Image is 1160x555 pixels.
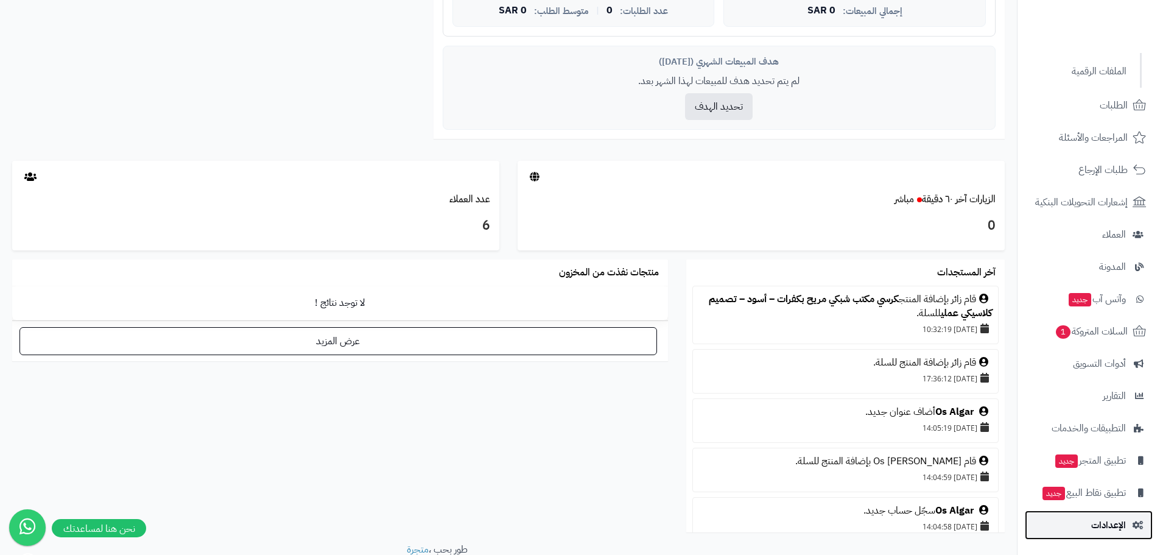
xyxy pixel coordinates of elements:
p: لم يتم تحديد هدف للمبيعات لهذا الشهر بعد. [452,74,986,88]
a: تطبيق المتجرجديد [1025,446,1153,475]
a: الملفات الرقمية [1025,58,1133,85]
span: الطلبات [1100,97,1128,114]
a: عدد العملاء [449,192,490,207]
a: الإعدادات [1025,511,1153,540]
span: متوسط الطلب: [534,6,589,16]
a: السلات المتروكة1 [1025,317,1153,346]
a: Os Algar [935,405,974,419]
span: الإعدادات [1091,517,1126,534]
span: وآتس آب [1067,291,1126,308]
span: 0 SAR [807,5,835,16]
h3: 0 [527,216,996,236]
a: إشعارات التحويلات البنكية [1025,188,1153,217]
span: التقارير [1103,387,1126,405]
span: طلبات الإرجاع [1078,161,1128,179]
span: إجمالي المبيعات: [843,6,902,16]
div: قام زائر بإضافة المنتج للسلة. [699,292,992,320]
a: كرسي مكتب شبكي مريح بكفرات – أسود – تصميم كلاسيكي عملي [709,292,992,320]
span: جديد [1042,487,1065,500]
h3: 6 [21,216,490,236]
span: المراجعات والأسئلة [1059,129,1128,146]
img: logo-2.png [1077,9,1148,35]
span: السلات المتروكة [1055,323,1128,340]
span: تطبيق المتجر [1054,452,1126,469]
span: المدونة [1099,258,1126,275]
span: 0 [606,5,613,16]
div: سجّل حساب جديد. [699,504,992,518]
button: تحديد الهدف [685,93,753,120]
a: التقارير [1025,381,1153,411]
div: [DATE] 14:05:19 [699,419,992,436]
h3: آخر المستجدات [937,267,996,278]
div: [DATE] 14:04:59 [699,468,992,486]
span: عدد الطلبات: [620,6,668,16]
div: [DATE] 14:04:58 [699,518,992,535]
a: التطبيقات والخدمات [1025,414,1153,443]
a: أدوات التسويق [1025,349,1153,378]
div: [DATE] 17:36:12 [699,370,992,387]
span: 1 [1056,325,1070,339]
span: جديد [1055,454,1078,468]
span: 0 SAR [499,5,527,16]
div: قام زائر بإضافة المنتج للسلة. [699,356,992,370]
div: [DATE] 10:32:19 [699,320,992,338]
span: | [596,6,599,15]
h3: منتجات نفذت من المخزون [559,267,659,278]
a: المدونة [1025,252,1153,281]
a: الطلبات [1025,91,1153,120]
a: المراجعات والأسئلة [1025,123,1153,152]
a: وآتس آبجديد [1025,285,1153,314]
a: العملاء [1025,220,1153,249]
span: إشعارات التحويلات البنكية [1035,194,1128,211]
a: طلبات الإرجاع [1025,155,1153,185]
span: جديد [1069,293,1091,306]
span: تطبيق نقاط البيع [1041,484,1126,501]
span: التطبيقات والخدمات [1052,420,1126,437]
span: العملاء [1102,226,1126,243]
td: لا توجد نتائج ! [12,286,668,320]
small: مباشر [895,192,914,207]
span: أدوات التسويق [1073,355,1126,372]
a: عرض المزيد [19,327,657,355]
div: قام Os [PERSON_NAME] بإضافة المنتج للسلة. [699,454,992,468]
div: هدف المبيعات الشهري ([DATE]) [452,55,986,68]
a: الزيارات آخر ٦٠ دقيقةمباشر [895,192,996,207]
a: تطبيق نقاط البيعجديد [1025,478,1153,507]
a: Os Algar [935,503,974,518]
div: أضاف عنوان جديد. [699,405,992,419]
